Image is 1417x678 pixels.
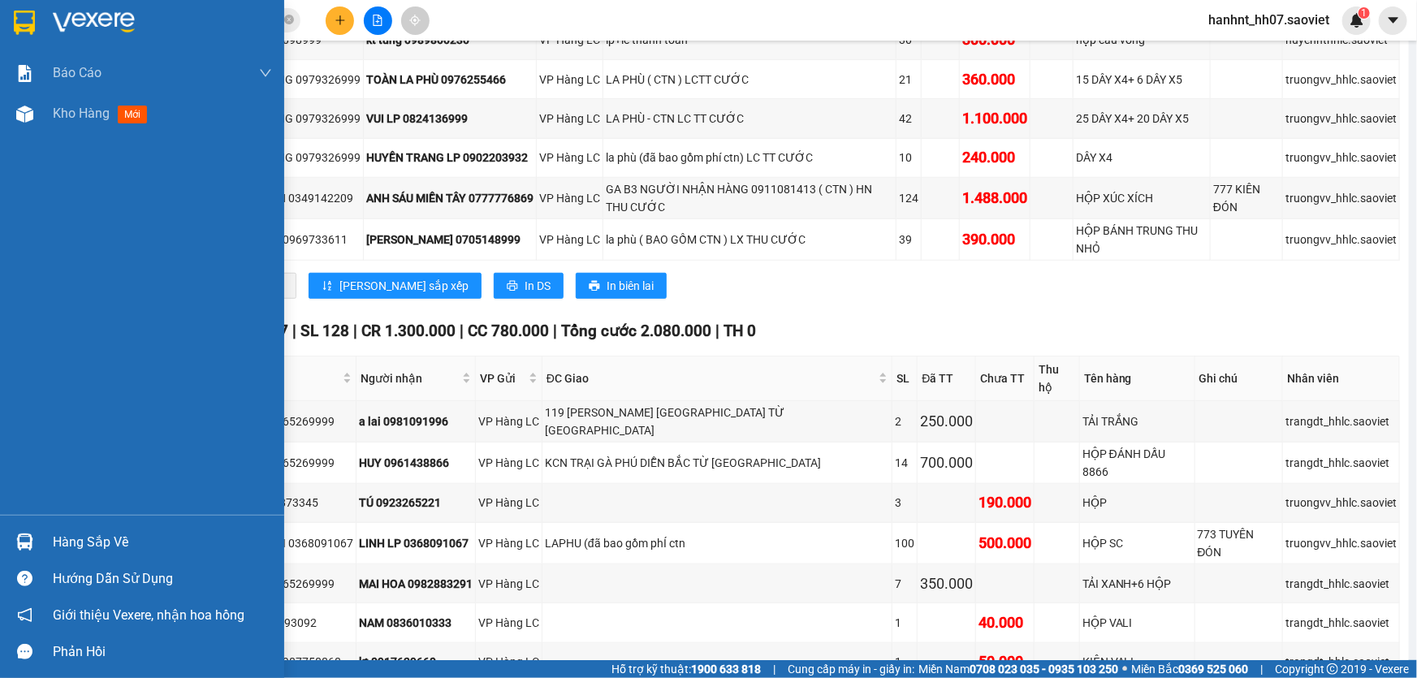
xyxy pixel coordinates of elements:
[979,532,1031,555] div: 500.000
[507,280,518,293] span: printer
[359,454,473,472] div: HUY 0961438866
[53,530,272,555] div: Hàng sắp về
[979,650,1031,673] div: 50.000
[892,356,918,401] th: SL
[326,6,354,35] button: plus
[1080,356,1195,401] th: Tên hàng
[1195,356,1283,401] th: Ghi chú
[895,653,914,671] div: 1
[715,322,719,340] span: |
[478,653,539,671] div: VP Hàng LC
[1076,110,1207,127] div: 25 DÂY X4+ 20 DÂY X5
[1386,13,1401,28] span: caret-down
[227,534,353,552] div: TRANG CÒI 0368091067
[918,660,1118,678] span: Miền Nam
[366,149,534,166] div: HUYỀN TRANG LP 0902203932
[476,443,542,484] td: VP Hàng LC
[1285,110,1397,127] div: truongvv_hhlc.saoviet
[364,6,392,35] button: file-add
[970,663,1118,676] strong: 0708 023 035 - 0935 103 250
[545,404,889,439] div: 119 [PERSON_NAME] [GEOGRAPHIC_DATA] TỪ [GEOGRAPHIC_DATA]
[284,13,294,28] span: close-circle
[14,11,35,35] img: logo-vxr
[476,523,542,564] td: VP Hàng LC
[228,231,361,248] div: PHƯỢNG 0969733611
[16,65,33,82] img: solution-icon
[1285,534,1397,552] div: truongvv_hhlc.saoviet
[259,67,272,80] span: down
[899,149,918,166] div: 10
[1285,71,1397,89] div: truongvv_hhlc.saoviet
[53,567,272,591] div: Hướng dẫn sử dụng
[1035,356,1079,401] th: Thu hộ
[561,322,711,340] span: Tổng cước 2.080.000
[53,63,102,83] span: Báo cáo
[979,491,1031,514] div: 190.000
[366,189,534,207] div: ANH SÁU MIỀN TÂY 0777776869
[539,149,600,166] div: VP Hàng LC
[537,219,603,261] td: VP Hàng LC
[895,575,914,593] div: 7
[284,15,294,24] span: close-circle
[895,454,914,472] div: 14
[366,71,534,89] div: TOÀN LA PHÙ 0976255466
[494,273,564,299] button: printerIn DS
[1359,7,1370,19] sup: 1
[228,110,361,127] div: NAM TRANG 0979326999
[227,575,353,593] div: HOÀNG 0365269999
[1285,231,1397,248] div: truongvv_hhlc.saoviet
[1198,525,1280,561] div: 773 TUYÊN ĐÓN
[227,653,353,671] div: THUONG 0987758868
[962,228,1027,251] div: 390.000
[525,277,551,295] span: In DS
[1213,180,1280,216] div: 777 KIÊN ĐÓN
[1076,149,1207,166] div: DÂY X4
[1285,575,1397,593] div: trangdt_hhlc.saoviet
[353,322,357,340] span: |
[1283,356,1400,401] th: Nhân viên
[359,575,473,593] div: MAI HOA 0982883291
[899,231,918,248] div: 39
[724,322,757,340] span: TH 0
[478,534,539,552] div: VP Hàng LC
[409,15,421,26] span: aim
[53,640,272,664] div: Phản hồi
[1285,149,1397,166] div: truongvv_hhlc.saoviet
[245,322,288,340] span: Đơn 7
[1285,189,1397,207] div: truongvv_hhlc.saoviet
[292,322,296,340] span: |
[979,611,1031,634] div: 40.000
[539,231,600,248] div: VP Hàng LC
[16,106,33,123] img: warehouse-icon
[895,614,914,632] div: 1
[976,356,1035,401] th: Chưa TT
[359,614,473,632] div: NAM 0836010333
[539,189,600,207] div: VP Hàng LC
[17,607,32,623] span: notification
[606,110,893,127] div: LA PHÙ - CTN LC TT CƯỚC
[899,189,918,207] div: 124
[920,410,973,433] div: 250.000
[1082,653,1192,671] div: KIỆN VALI
[576,273,667,299] button: printerIn biên lai
[401,6,430,35] button: aim
[918,356,976,401] th: Đã TT
[1082,412,1192,430] div: TẢI TRẮNG
[537,178,603,219] td: VP Hàng LC
[476,401,542,443] td: VP Hàng LC
[606,231,893,248] div: la phù ( BAO GỒM CTN ) LX THU CƯỚC
[478,412,539,430] div: VP Hàng LC
[1076,222,1207,257] div: HỘP BÁNH TRUNG THU NHỎ
[539,71,600,89] div: VP Hàng LC
[606,71,893,89] div: LA PHÙ ( CTN ) LCTT CƯỚC
[546,369,875,387] span: ĐC Giao
[1122,666,1127,672] span: ⚪️
[920,572,973,595] div: 350.000
[476,603,542,642] td: VP Hàng LC
[1082,575,1192,593] div: TẢI XANH+6 HỘP
[228,149,361,166] div: NAM TRANG 0979326999
[788,660,914,678] span: Cung cấp máy in - giấy in:
[545,454,889,472] div: KCN TRẠI GÀ PHÚ DIỄN BẮC TỪ [GEOGRAPHIC_DATA]
[1285,653,1397,671] div: trangdt_hhlc.saoviet
[227,614,353,632] div: kten 0987893092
